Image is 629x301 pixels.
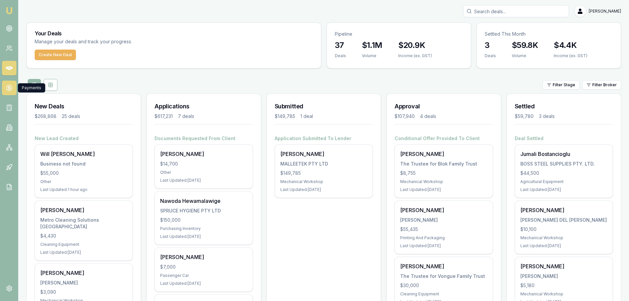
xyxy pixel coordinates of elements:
div: [PERSON_NAME] [160,253,247,261]
div: [PERSON_NAME] [520,262,607,270]
input: Search deals [463,5,569,17]
div: Jumali Bostancioglu [520,150,607,158]
div: $44,500 [520,170,607,176]
div: The Trustee for Vongue Family Trust [400,273,487,280]
div: $150,000 [160,217,247,223]
div: $55,000 [40,170,127,176]
div: $7,000 [160,264,247,270]
button: Create New Deal [35,50,76,60]
div: $59,780 [515,113,534,120]
div: 1 deal [300,113,313,120]
div: [PERSON_NAME] [400,262,487,270]
div: MALLEETEK PTY LTD [280,161,367,167]
h3: $59.8K [512,40,538,51]
div: Last Updated: [DATE] [400,187,487,192]
span: Filter Stage [553,82,575,88]
div: [PERSON_NAME] [520,273,607,280]
p: Settled This Month [485,31,613,37]
span: [PERSON_NAME] [589,9,621,14]
div: Income (ex. GST) [554,53,587,58]
h4: Application Submitted To Lender [275,135,373,142]
div: Business not found [40,161,127,167]
div: $4,430 [40,233,127,239]
div: Agricultural Equipment [520,179,607,184]
div: [PERSON_NAME] [40,269,127,277]
h3: Applications [155,102,253,111]
h3: $1.1M [362,40,382,51]
div: Cleaning Equipment [40,242,127,247]
div: Last Updated: 1 hour ago [40,187,127,192]
div: Passenger Car [160,273,247,278]
h3: $4.4K [554,40,587,51]
div: Cleaning Equipment [400,291,487,297]
h3: Submitted [275,102,373,111]
div: $107,940 [395,113,415,120]
div: [PERSON_NAME] [160,150,247,158]
div: $55,435 [400,226,487,233]
div: Last Updated: [DATE] [520,243,607,248]
div: Last Updated: [DATE] [160,234,247,239]
div: $617,231 [155,113,173,120]
div: $5,180 [520,282,607,289]
span: Filter Broker [592,82,617,88]
h4: Conditional Offer Provided To Client [395,135,493,142]
div: $14,700 [160,161,247,167]
div: Last Updated: [DATE] [40,250,127,255]
div: [PERSON_NAME] [40,206,127,214]
div: Mechanical Workshop [400,179,487,184]
div: The Trustee for Blok Family Trust [400,161,487,167]
div: [PERSON_NAME] [400,150,487,158]
div: Metro Cleaning Solutions [GEOGRAPHIC_DATA] [40,217,127,230]
h4: Deal Settled [515,135,613,142]
div: [PERSON_NAME] [280,150,367,158]
div: $149,785 [275,113,295,120]
div: Income (ex. GST) [398,53,432,58]
div: SPRUCE HYGIENE PTY LTD [160,207,247,214]
div: Last Updated: [DATE] [160,178,247,183]
button: Filter Broker [582,80,621,90]
div: Mechanical Workshop [280,179,367,184]
div: Last Updated: [DATE] [160,281,247,286]
div: $149,785 [280,170,367,176]
div: $10,100 [520,226,607,233]
div: [PERSON_NAME] [400,206,487,214]
h3: Your Deals [35,31,313,36]
div: Purchasing Inventory [160,226,247,231]
h3: 3 [485,40,496,51]
p: Manage your deals and track your progress. [35,38,204,46]
img: emu-icon-u.png [5,7,13,15]
div: $30,000 [400,282,487,289]
div: Deals [335,53,346,58]
div: Nawoda Hewamalawige [160,197,247,205]
div: Mechanical Workshop [520,291,607,297]
div: $268,868 [35,113,56,120]
div: 7 deals [178,113,194,120]
div: Payments [18,83,45,93]
div: 25 deals [62,113,80,120]
div: BOSS STEEL SUPPLIES PTY. LTD. [520,161,607,167]
div: Volume [512,53,538,58]
div: [PERSON_NAME] [40,280,127,286]
button: Filter Stage [542,80,579,90]
div: 3 deals [539,113,555,120]
div: Last Updated: [DATE] [280,187,367,192]
div: Last Updated: [DATE] [520,187,607,192]
h3: Settled [515,102,613,111]
div: Will [PERSON_NAME] [40,150,127,158]
h3: $20.9K [398,40,432,51]
h3: New Deals [35,102,133,111]
div: Deals [485,53,496,58]
div: $3,090 [40,289,127,295]
div: [PERSON_NAME] DEL [PERSON_NAME] [520,217,607,223]
div: [PERSON_NAME] [520,206,607,214]
h3: Approval [395,102,493,111]
div: [PERSON_NAME] [400,217,487,223]
p: Pipeline [335,31,463,37]
h4: New Lead Created [35,135,133,142]
div: Printing And Packaging [400,235,487,241]
div: Mechanical Workshop [520,235,607,241]
div: Volume [362,53,382,58]
div: Other [160,170,247,175]
div: Other [40,179,127,184]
